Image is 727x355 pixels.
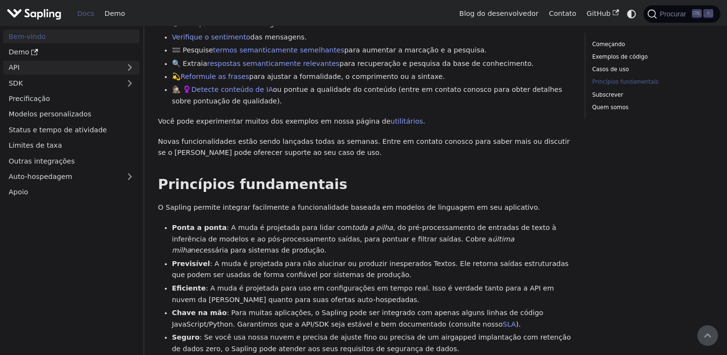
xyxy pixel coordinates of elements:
li: : Para muitas aplicações, o Sapling pode ser integrado com apenas alguns linhas de código JavaScr... [172,307,571,330]
a: Subscrever [592,90,710,100]
a: Detecte conteúdo de IA [191,86,273,93]
button: Voltar ao topo [697,325,718,346]
a: GitHub [581,6,624,21]
a: termos semanticamente semelhantes [213,46,344,54]
a: Reformule as frases [181,73,249,80]
strong: Eficiente [172,284,206,292]
a: respostas semanticamente relevantes [207,60,339,67]
a: Docs [72,6,99,21]
font: Demo [9,48,29,56]
a: Limites de taxa [3,139,139,152]
p: Você pode experimentar muitos dos exemplos em nossa página de . [158,116,571,127]
a: Outras integrações [3,154,139,168]
a: Casos de uso [592,65,710,74]
strong: Previsível [172,260,210,267]
li: : A muda é projetada para lidar com , do pré-processamento de entradas de texto à inferência de m... [172,222,571,256]
img: Sapling.ai [7,7,62,21]
button: Alternar entre o modo escuro e claro (atualmente modo de sistema) [624,7,638,21]
strong: Chave na mão [172,309,227,317]
a: Contato [543,6,581,21]
a: Precificação [3,92,139,106]
a: SDK [3,76,120,90]
strong: Seguro [172,333,200,341]
a: API [3,61,120,75]
li: 💫 para ajustar a formalidade, o comprimento ou a sintaxe. [172,71,571,83]
p: O Sapling permite integrar facilmente a funcionalidade baseada em modelos de linguagem em seu apl... [158,202,571,214]
li: : A muda é projetada para não alucinar ou produzir inesperados Textos. Ele retorna saídas estrutu... [172,258,571,281]
button: Pesquisar (Ctrl+K) [643,5,720,23]
a: Demo [3,45,139,59]
a: Princípios fundamentais [592,77,710,87]
font: GitHub [587,10,611,17]
a: Blog do desenvolvedor [454,6,544,21]
h2: Princípios fundamentais [158,176,571,193]
a: Auto-hospedagem [3,170,139,184]
strong: Ponta a ponta [172,224,227,231]
a: Status e tempo de atividade [3,123,139,137]
a: utilitários [391,117,423,125]
li: 🕵🏽 ♀️ ou pontue a qualidade do conteúdo (entre em contato conosco para obter detalhes sobre pontu... [172,84,571,107]
p: Novas funcionalidades estão sendo lançadas todas as semanas. Entre em contato conosco para saber ... [158,136,571,159]
a: SLA [503,320,516,328]
a: Verifique o sentimento [172,33,250,41]
em: toda a pilha [352,224,393,231]
a: Quem somos [592,103,710,112]
li: das mensagens. [172,32,571,43]
kbd: K [703,9,713,18]
a: Demo [99,6,130,21]
a: Exemplos de código [592,52,710,62]
button: Expandir categoria da barra lateral 'API' [120,61,139,75]
a: Apoio [3,185,139,199]
li: 🔍 Extraia para recuperação e pesquisa da base de conhecimento. [172,58,571,70]
a: Bem-vindo [3,29,139,43]
li: : A muda é projetada para uso em configurações em tempo real. Isso é verdade tanto para a API em ... [172,283,571,306]
a: Começando [592,40,710,49]
li: : Se você usa nossa nuvem e precisa de ajuste fino ou precisa de um airgapped implantação com ret... [172,332,571,355]
span: Procurar [657,10,692,18]
a: Modelos personalizados [3,107,139,121]
button: Expandir a categoria da barra lateral 'SDK' [120,76,139,90]
li: 🟰 Pesquise para aumentar a marcação e a pesquisa. [172,45,571,56]
a: Sapling.ai [7,7,65,21]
